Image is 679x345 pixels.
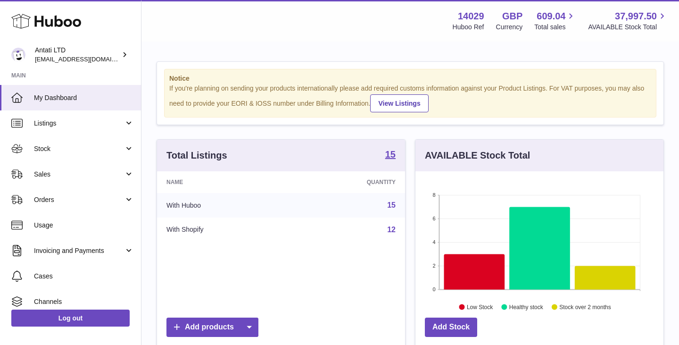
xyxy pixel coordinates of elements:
[385,150,396,161] a: 15
[34,246,124,255] span: Invoicing and Payments
[467,303,493,310] text: Low Stock
[588,23,668,32] span: AVAILABLE Stock Total
[387,201,396,209] a: 15
[385,150,396,159] strong: 15
[537,10,565,23] span: 609.04
[432,192,435,198] text: 8
[157,218,291,242] td: With Shopify
[432,239,435,245] text: 4
[458,10,484,23] strong: 14029
[425,149,530,162] h3: AVAILABLE Stock Total
[11,48,25,62] img: toufic@antatiskin.com
[387,226,396,234] a: 12
[169,74,651,83] strong: Notice
[166,318,258,337] a: Add products
[453,23,484,32] div: Huboo Ref
[432,216,435,221] text: 6
[534,23,576,32] span: Total sales
[34,272,134,281] span: Cases
[291,171,405,193] th: Quantity
[496,23,523,32] div: Currency
[34,221,134,230] span: Usage
[432,286,435,292] text: 0
[588,10,668,32] a: 37,997.50 AVAILABLE Stock Total
[157,193,291,218] td: With Huboo
[502,10,522,23] strong: GBP
[166,149,227,162] h3: Total Listings
[34,195,124,204] span: Orders
[509,303,544,310] text: Healthy stock
[615,10,657,23] span: 37,997.50
[35,55,139,63] span: [EMAIL_ADDRESS][DOMAIN_NAME]
[34,93,134,102] span: My Dashboard
[559,303,611,310] text: Stock over 2 months
[35,46,120,64] div: Antati LTD
[370,94,428,112] a: View Listings
[534,10,576,32] a: 609.04 Total sales
[11,310,130,327] a: Log out
[169,84,651,112] div: If you're planning on sending your products internationally please add required customs informati...
[432,263,435,269] text: 2
[34,144,124,153] span: Stock
[157,171,291,193] th: Name
[34,297,134,306] span: Channels
[425,318,477,337] a: Add Stock
[34,170,124,179] span: Sales
[34,119,124,128] span: Listings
